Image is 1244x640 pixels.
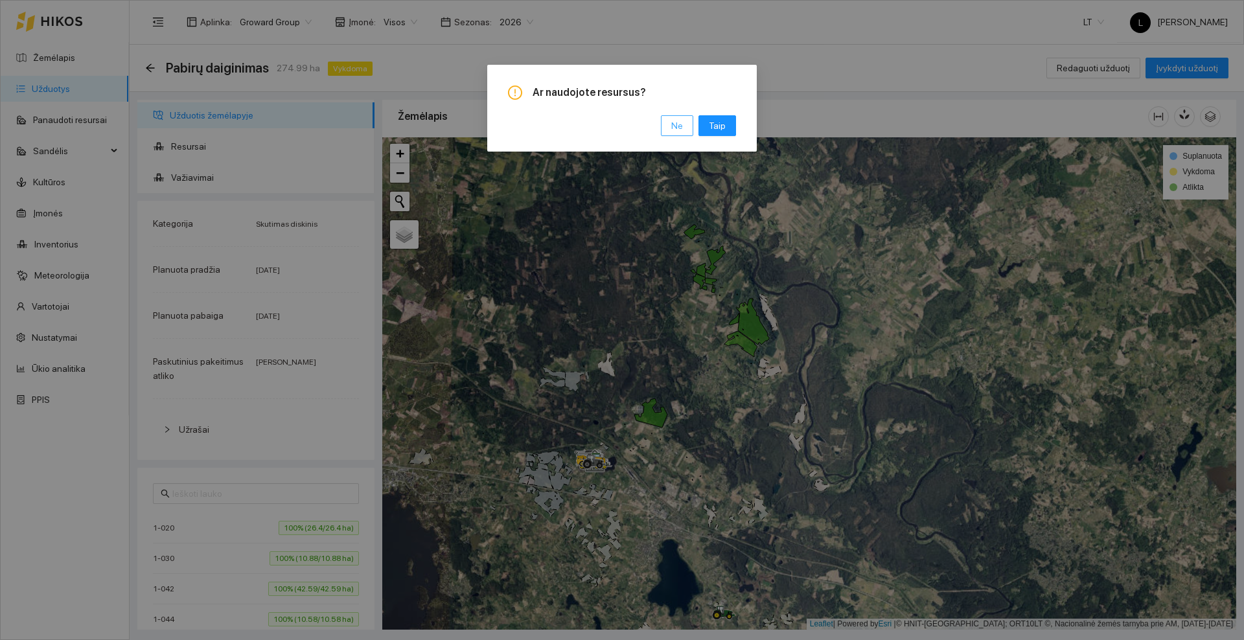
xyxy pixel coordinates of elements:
button: Taip [698,115,736,136]
span: Ne [671,119,683,133]
span: Taip [709,119,726,133]
span: exclamation-circle [508,86,522,100]
button: Ne [661,115,693,136]
span: Ar naudojote resursus? [533,86,736,100]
